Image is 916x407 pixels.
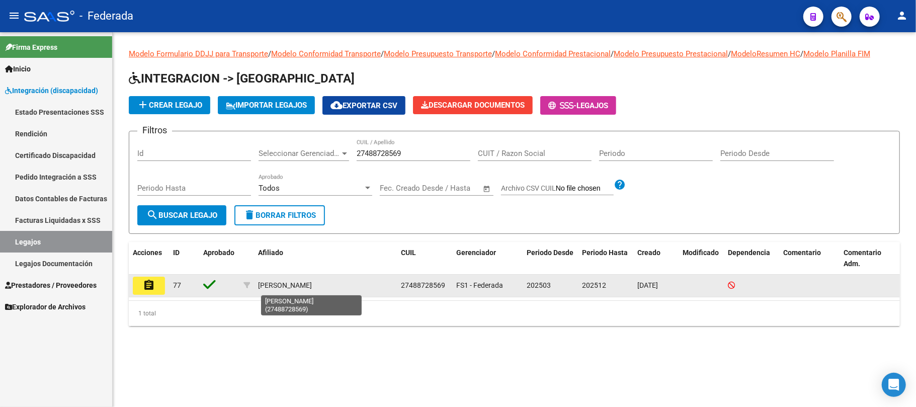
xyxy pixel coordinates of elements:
[380,184,421,193] input: Fecha inicio
[8,10,20,22] mat-icon: menu
[840,242,900,275] datatable-header-cell: Comentario Adm.
[430,184,478,193] input: Fecha fin
[896,10,908,22] mat-icon: person
[243,209,256,221] mat-icon: delete
[5,42,57,53] span: Firma Express
[199,242,239,275] datatable-header-cell: Aprobado
[582,249,628,257] span: Periodo Hasta
[137,101,202,110] span: Crear Legajo
[234,205,325,225] button: Borrar Filtros
[5,63,31,74] span: Inicio
[731,49,800,58] a: ModeloResumen HC
[218,96,315,114] button: IMPORTAR LEGAJOS
[226,101,307,110] span: IMPORTAR LEGAJOS
[322,96,405,115] button: Exportar CSV
[495,49,611,58] a: Modelo Conformidad Prestacional
[683,249,719,257] span: Modificado
[5,85,98,96] span: Integración (discapacidad)
[5,280,97,291] span: Prestadores / Proveedores
[137,99,149,111] mat-icon: add
[173,249,180,257] span: ID
[330,99,343,111] mat-icon: cloud_download
[614,179,626,191] mat-icon: help
[258,280,312,291] div: [PERSON_NAME]
[456,281,503,289] span: FS1 - Federada
[679,242,724,275] datatable-header-cell: Modificado
[146,211,217,220] span: Buscar Legajo
[169,242,199,275] datatable-header-cell: ID
[173,281,181,289] span: 77
[637,281,658,289] span: [DATE]
[578,242,633,275] datatable-header-cell: Periodo Hasta
[258,249,283,257] span: Afiliado
[133,249,162,257] span: Acciones
[129,242,169,275] datatable-header-cell: Acciones
[259,184,280,193] span: Todos
[421,101,525,110] span: Descargar Documentos
[243,211,316,220] span: Borrar Filtros
[576,101,608,110] span: Legajos
[143,279,155,291] mat-icon: assignment
[456,249,496,257] span: Gerenciador
[779,242,840,275] datatable-header-cell: Comentario
[556,184,614,193] input: Archivo CSV CUIL
[637,249,660,257] span: Creado
[129,71,355,86] span: INTEGRACION -> [GEOGRAPHIC_DATA]
[129,48,900,326] div: / / / / / /
[501,184,556,192] span: Archivo CSV CUIL
[401,249,416,257] span: CUIL
[129,49,268,58] a: Modelo Formulario DDJJ para Transporte
[137,123,172,137] h3: Filtros
[129,301,900,326] div: 1 total
[728,249,770,257] span: Dependencia
[481,183,493,195] button: Open calendar
[259,149,340,158] span: Seleccionar Gerenciador
[254,242,397,275] datatable-header-cell: Afiliado
[203,249,234,257] span: Aprobado
[540,96,616,115] button: -Legajos
[397,242,452,275] datatable-header-cell: CUIL
[882,373,906,397] div: Open Intercom Messenger
[384,49,492,58] a: Modelo Presupuesto Transporte
[803,49,870,58] a: Modelo Planilla FIM
[5,301,86,312] span: Explorador de Archivos
[548,101,576,110] span: -
[783,249,821,257] span: Comentario
[452,242,523,275] datatable-header-cell: Gerenciador
[633,242,679,275] datatable-header-cell: Creado
[137,205,226,225] button: Buscar Legajo
[523,242,578,275] datatable-header-cell: Periodo Desde
[724,242,779,275] datatable-header-cell: Dependencia
[582,281,606,289] span: 202512
[401,281,445,289] span: 27488728569
[79,5,133,27] span: - Federada
[271,49,381,58] a: Modelo Conformidad Transporte
[614,49,728,58] a: Modelo Presupuesto Prestacional
[330,101,397,110] span: Exportar CSV
[844,249,881,268] span: Comentario Adm.
[146,209,158,221] mat-icon: search
[527,281,551,289] span: 202503
[129,96,210,114] button: Crear Legajo
[413,96,533,114] button: Descargar Documentos
[527,249,573,257] span: Periodo Desde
